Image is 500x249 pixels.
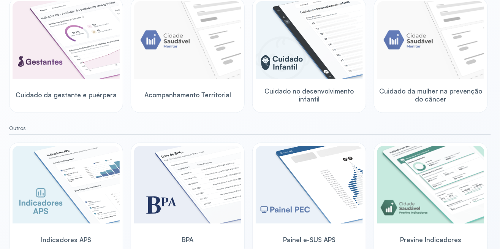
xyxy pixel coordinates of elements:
span: Acompanhamento Territorial [144,91,231,99]
span: Painel e-SUS APS [283,236,335,244]
small: Outros [9,125,491,132]
img: pregnants.png [13,1,120,79]
span: Indicadores APS [41,236,91,244]
span: Cuidado no desenvolvimento infantil [256,87,363,103]
img: previne-brasil.png [377,146,484,224]
span: Cuidado da mulher na prevenção do câncer [377,87,484,103]
span: BPA [182,236,194,244]
span: Cuidado da gestante e puérpera [16,91,117,99]
img: placeholder-module-ilustration.png [377,1,484,79]
img: child-development.png [256,1,363,79]
span: Previne Indicadores [400,236,462,244]
img: pec-panel.png [256,146,363,224]
img: placeholder-module-ilustration.png [134,1,241,79]
img: aps-indicators.png [13,146,120,224]
img: bpa.png [134,146,241,224]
